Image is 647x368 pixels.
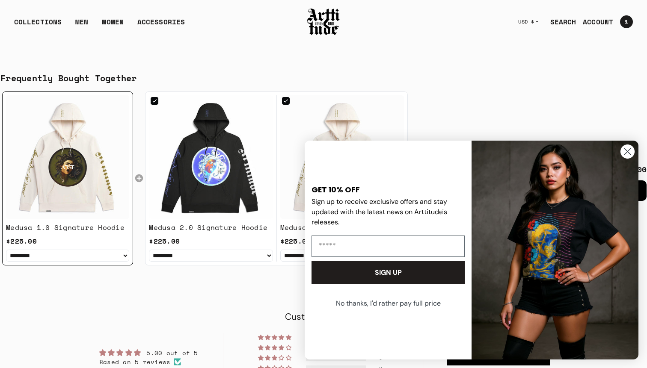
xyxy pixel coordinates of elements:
[312,197,447,227] span: Sign up to receive exclusive offers and stay updated with the latest news on Arttitude's releases.
[306,7,341,36] img: Arttitude
[149,236,180,246] span: $225.00
[280,250,404,262] select: Pick variant
[613,12,633,32] a: Open cart
[6,236,37,246] span: $225.00
[137,17,185,34] div: ACCESSORIES
[149,95,273,219] img: Medusa 2.0 Signature Hoodie
[543,13,576,30] a: SEARCH
[620,144,635,159] button: Close dialog
[576,13,613,30] a: ACCOUNT
[6,95,129,218] img: Medusa 1.0 Signature Hoodie
[6,222,125,233] div: Medusa 1.0 Signature Hoodie
[149,250,273,262] select: Pick variant
[14,17,62,34] div: COLLECTIONS
[280,236,311,246] span: $225.00
[74,311,573,323] h2: Customer Reviews
[99,348,198,357] div: Average rating is 5.00 stars
[174,358,181,365] img: Verified Checkmark
[311,293,466,314] button: No thanks, I'd rather pay full price
[7,17,192,34] ul: Main navigation
[146,348,198,357] span: 5.00 out of 5
[6,250,129,262] select: Pick variant
[513,12,543,31] button: USD $
[280,95,404,219] img: Medusa 1.0 Signature Hoodie
[296,132,647,368] div: FLYOUT Form
[312,236,465,257] input: Email
[75,17,88,34] a: MEN
[99,358,198,366] div: Based on 5 reviews
[258,335,293,341] div: 100% (5) reviews with 5 star rating
[102,17,124,34] a: WOMEN
[625,19,628,24] span: 1
[0,72,647,85] div: Frequently Bought Together
[280,222,399,233] div: Medusa 1.0 Signature Hoodie
[518,18,534,25] span: USD $
[149,222,267,233] div: Medusa 2.0 Signature Hoodie
[472,141,638,359] img: 88b40c6e-4fbe-451e-b692-af676383430e.jpeg
[312,184,360,195] span: GET 10% OFF
[312,261,465,284] button: SIGN UP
